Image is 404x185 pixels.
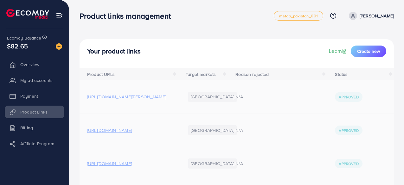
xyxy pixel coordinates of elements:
img: logo [6,9,49,19]
h3: Product links management [80,11,176,21]
span: Ecomdy Balance [7,35,41,41]
img: menu [56,12,63,19]
a: metap_pakistan_001 [274,11,323,21]
span: $82.65 [7,41,28,51]
span: metap_pakistan_001 [279,14,318,18]
img: image [56,43,62,50]
span: Create new [357,48,380,54]
h4: Your product links [87,47,141,55]
a: [PERSON_NAME] [346,12,394,20]
button: Create new [351,46,386,57]
a: Learn [329,47,348,55]
p: [PERSON_NAME] [360,12,394,20]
